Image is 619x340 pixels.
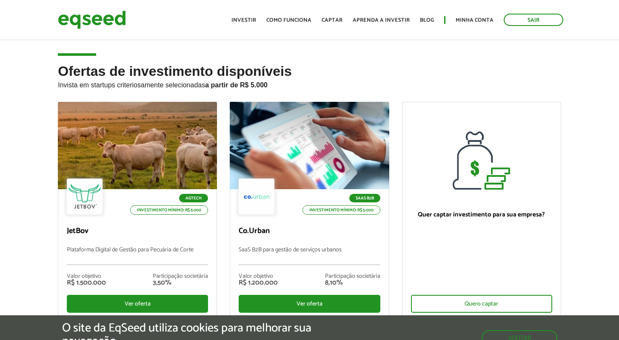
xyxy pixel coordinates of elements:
div: Quero captar [411,295,552,313]
p: SaaS B2B [349,194,380,202]
div: Valor objetivo [67,274,106,279]
div: 8,10% [325,279,380,286]
a: SaaS B2B Investimento mínimo: R$ 5.000 Co.Urban SaaS B2B para gestão de serviços urbanos Valor ob... [230,102,389,319]
img: EqSeed [58,9,126,31]
p: SaaS B2B para gestão de serviços urbanos [239,247,380,265]
a: Captar [322,17,342,23]
div: 3,50% [153,279,208,286]
div: Participação societária [325,274,380,279]
div: Ver oferta [67,295,208,313]
div: R$ 1.500.000 [67,279,106,286]
h2: Ofertas de investimento disponíveis [58,64,561,102]
a: Aprenda a investir [353,17,410,23]
p: Plataforma Digital de Gestão para Pecuária de Corte [67,247,208,265]
a: Investir [231,17,256,23]
p: Agtech [179,194,208,202]
a: Como funciona [266,17,311,23]
a: Blog [420,17,434,23]
p: Investimento mínimo: R$ 5.000 [130,205,208,215]
a: Sair [504,14,563,26]
a: Minha conta [456,17,493,23]
p: Quer captar investimento para sua empresa? [411,211,552,219]
p: JetBov [67,227,208,236]
div: Valor objetivo [239,274,278,279]
p: Co.Urban [239,227,380,236]
div: Ver oferta [239,295,380,313]
a: Agtech Investimento mínimo: R$ 5.000 JetBov Plataforma Digital de Gestão para Pecuária de Corte V... [58,102,217,319]
strong: a partir de R$ 5.000 [205,81,268,89]
a: Quer captar investimento para sua empresa? Quero captar [402,102,561,320]
p: Investimento mínimo: R$ 5.000 [302,205,380,215]
p: Invista em startups criteriosamente selecionadas [58,79,561,89]
div: Participação societária [153,274,208,279]
div: R$ 1.200.000 [239,279,278,286]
